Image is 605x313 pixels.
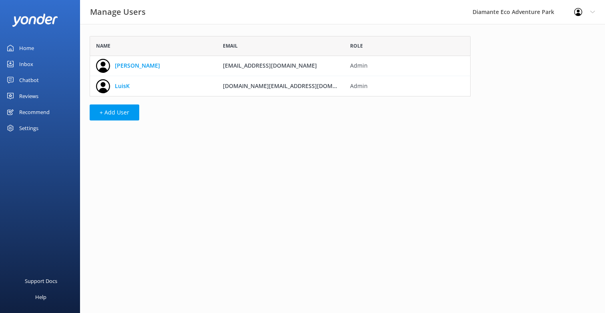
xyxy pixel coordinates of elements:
span: Admin [350,61,465,70]
div: grid [90,56,471,96]
span: [DOMAIN_NAME][EMAIL_ADDRESS][DOMAIN_NAME] [223,82,363,90]
div: Settings [19,120,38,136]
a: LuisK [115,82,130,90]
div: Inbox [19,56,33,72]
span: [EMAIL_ADDRESS][DOMAIN_NAME] [223,62,317,69]
div: Help [35,289,46,305]
span: Role [350,42,363,50]
div: Chatbot [19,72,39,88]
h3: Manage Users [90,6,146,18]
a: [PERSON_NAME] [115,61,160,70]
div: Support Docs [25,273,57,289]
div: Home [19,40,34,56]
span: Name [96,42,110,50]
div: Recommend [19,104,50,120]
span: Email [223,42,238,50]
button: + Add User [90,104,139,120]
img: yonder-white-logo.png [12,14,58,27]
div: Reviews [19,88,38,104]
span: Admin [350,82,465,90]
